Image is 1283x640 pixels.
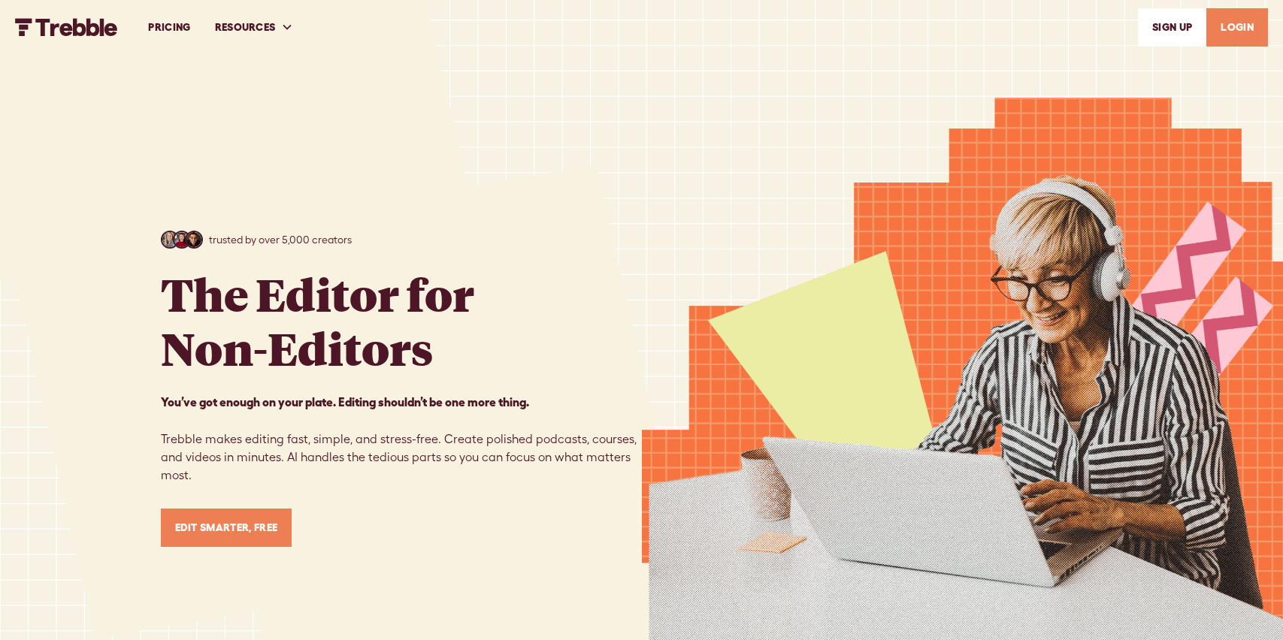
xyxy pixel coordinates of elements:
[203,2,306,53] div: RESOURCES
[1206,8,1268,47] a: LOGIN
[215,20,276,35] div: RESOURCES
[136,2,202,53] a: PRICING
[1138,8,1206,47] a: SIGn UP
[15,18,118,36] a: home
[15,18,118,36] img: Trebble FM Logo
[161,509,292,547] a: Edit Smarter, Free
[209,232,352,248] p: trusted by over 5,000 creators
[161,395,529,409] strong: You’ve got enough on your plate. Editing shouldn’t be one more thing. ‍
[161,267,474,375] h1: The Editor for Non-Editors
[161,393,642,485] p: Trebble makes editing fast, simple, and stress-free. Create polished podcasts, courses, and video...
